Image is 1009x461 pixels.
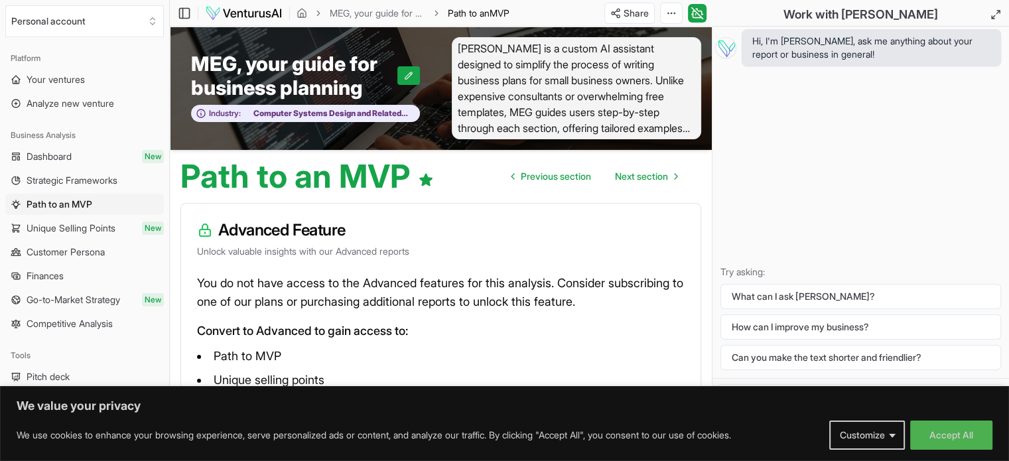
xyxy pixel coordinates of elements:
a: DashboardNew [5,146,164,167]
button: Industry:Computer Systems Design and Related Services [191,105,420,123]
span: Computer Systems Design and Related Services [241,108,413,119]
p: Convert to Advanced to gain access to: [197,322,685,340]
img: logo [205,5,283,21]
a: Go-to-Market StrategyNew [5,289,164,310]
button: Can you make the text shorter and friendlier? [720,345,1001,370]
a: Pitch deck [5,366,164,387]
span: Analyze new venture [27,97,114,110]
span: Path to an MVP [27,198,92,211]
span: Your ventures [27,73,85,86]
p: We use cookies to enhance your browsing experience, serve personalized ads or content, and analyz... [17,427,731,443]
span: Pitch deck [27,370,70,383]
li: Path to MVP [197,346,685,367]
span: Finances [27,269,64,283]
span: Customer Persona [27,245,105,259]
span: Unique Selling Points [27,222,115,235]
div: Tools [5,345,164,366]
span: Go-to-Market Strategy [27,293,120,306]
span: New [142,150,164,163]
span: Path to an [448,7,490,19]
span: New [142,293,164,306]
button: Select an organization [5,5,164,37]
a: Customer Persona [5,241,164,263]
button: What can I ask [PERSON_NAME]? [720,284,1001,309]
nav: pagination [501,163,688,190]
button: Accept All [910,421,992,450]
a: Path to an MVP [5,194,164,215]
a: MEG, your guide for business planning [330,7,425,20]
span: Strategic Frameworks [27,174,117,187]
span: Competitive Analysis [27,317,113,330]
button: How can I improve my business? [720,314,1001,340]
span: Dashboard [27,150,72,163]
p: We value your privacy [17,398,992,414]
div: Platform [5,48,164,69]
p: Unlock valuable insights with our Advanced reports [197,245,685,258]
span: Hi, I'm [PERSON_NAME], ask me anything about your report or business in general! [752,34,990,61]
span: New [142,222,164,235]
h1: Path to an MVP [180,161,434,192]
span: [PERSON_NAME] is a custom AI assistant designed to simplify the process of writing business plans... [452,37,702,139]
nav: breadcrumb [297,7,509,20]
h2: Work with [PERSON_NAME] [783,5,938,24]
img: Vera [715,37,736,58]
p: Try asking: [720,265,1001,279]
span: Path to anMVP [448,7,509,20]
div: Business Analysis [5,125,164,146]
span: Previous section [521,170,591,183]
p: You do not have access to the Advanced features for this analysis. Consider subscribing to one of... [197,274,685,311]
a: Your ventures [5,69,164,90]
button: Customize [829,421,905,450]
h3: Advanced Feature [197,220,685,241]
a: Go to next page [604,163,688,190]
a: Go to previous page [501,163,602,190]
a: Strategic Frameworks [5,170,164,191]
a: Finances [5,265,164,287]
span: MEG, your guide for business planning [191,52,397,99]
span: Industry: [209,108,241,119]
a: Competitive Analysis [5,313,164,334]
span: Next section [615,170,668,183]
span: Share [624,7,649,20]
button: Share [604,3,655,24]
a: Analyze new venture [5,93,164,114]
li: Unique selling points [197,369,685,391]
a: Unique Selling PointsNew [5,218,164,239]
